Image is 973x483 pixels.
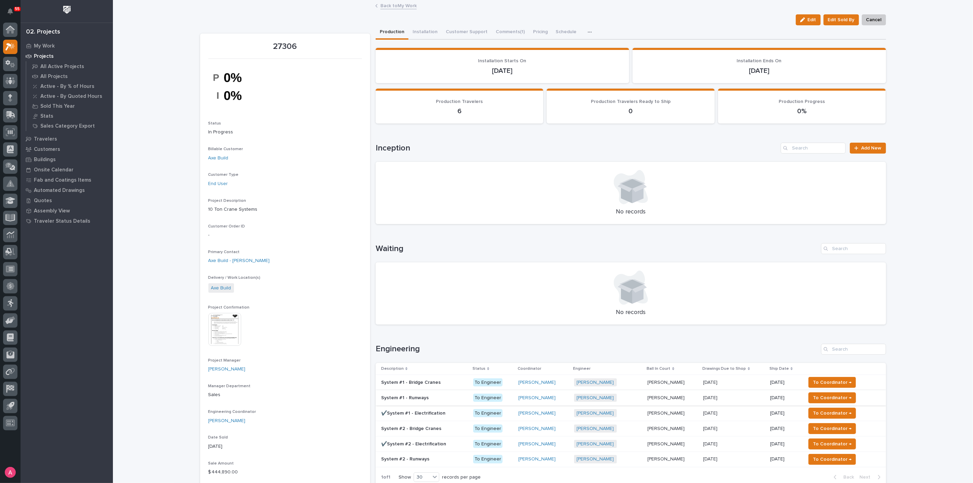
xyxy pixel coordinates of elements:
[40,93,102,100] p: Active - By Quoted Hours
[381,425,443,432] p: System #2 - Bridge Cranes
[21,185,113,195] a: Automated Drawings
[641,67,878,75] p: [DATE]
[34,187,85,194] p: Automated Drawings
[577,426,614,432] a: [PERSON_NAME]
[821,243,886,254] input: Search
[472,365,485,373] p: Status
[808,423,856,434] button: To Coordinator →
[26,91,113,101] a: Active - By Quoted Hours
[518,441,556,447] a: [PERSON_NAME]
[703,378,719,386] p: [DATE]
[828,16,855,24] span: Edit Sold By
[34,208,70,214] p: Assembly View
[376,25,408,40] button: Production
[21,195,113,206] a: Quotes
[26,28,60,36] div: 02. Projects
[518,380,556,386] a: [PERSON_NAME]
[3,465,17,480] button: users-avatar
[648,378,686,386] p: [PERSON_NAME]
[648,455,686,462] p: [PERSON_NAME]
[770,395,800,401] p: [DATE]
[770,456,800,462] p: [DATE]
[208,250,240,254] span: Primary Contact
[823,14,859,25] button: Edit Sold By
[381,365,404,373] p: Description
[737,58,782,63] span: Installation Ends On
[492,25,529,40] button: Comments (1)
[591,99,671,104] span: Production Travelers Ready to Ship
[34,136,57,142] p: Travelers
[208,435,228,440] span: Date Sold
[648,394,686,401] p: [PERSON_NAME]
[381,409,447,416] p: ✔️System #1 - Electrification
[208,417,246,425] a: [PERSON_NAME]
[808,454,856,465] button: To Coordinator →
[796,14,821,25] button: Edit
[552,25,581,40] button: Schedule
[40,64,84,70] p: All Active Projects
[828,474,857,480] button: Back
[381,394,430,401] p: System #1 - Runways
[34,198,52,204] p: Quotes
[529,25,552,40] button: Pricing
[770,426,800,432] p: [DATE]
[21,175,113,185] a: Fab and Coatings Items
[208,384,251,388] span: Manager Department
[442,25,492,40] button: Customer Support
[26,101,113,111] a: Sold This Year
[376,436,886,452] tr: ✔️System #2 - Electrification✔️System #2 - Electrification To Engineer[PERSON_NAME] [PERSON_NAME]...
[577,380,614,386] a: [PERSON_NAME]
[442,474,481,480] p: records per page
[857,474,886,480] button: Next
[376,421,886,436] tr: System #2 - Bridge CranesSystem #2 - Bridge Cranes To Engineer[PERSON_NAME] [PERSON_NAME] [PERSON...
[208,276,261,280] span: Delivery / Work Location(s)
[376,452,886,467] tr: System #2 - RunwaysSystem #2 - Runways To Engineer[PERSON_NAME] [PERSON_NAME] [PERSON_NAME][PERSO...
[40,113,53,119] p: Stats
[21,51,113,61] a: Projects
[577,441,614,447] a: [PERSON_NAME]
[408,25,442,40] button: Installation
[208,461,234,466] span: Sale Amount
[34,218,90,224] p: Traveler Status Details
[518,426,556,432] a: [PERSON_NAME]
[376,390,886,405] tr: System #1 - RunwaysSystem #1 - Runways To Engineer[PERSON_NAME] [PERSON_NAME] [PERSON_NAME][PERSO...
[3,4,17,18] button: Notifications
[208,410,256,414] span: Engineering Coordinator
[208,305,250,310] span: Project Confirmation
[781,143,846,154] div: Search
[813,394,852,402] span: To Coordinator →
[376,375,886,390] tr: System #1 - Bridge CranesSystem #1 - Bridge Cranes To Engineer[PERSON_NAME] [PERSON_NAME] [PERSON...
[208,121,221,126] span: Status
[40,74,68,80] p: All Projects
[26,111,113,121] a: Stats
[518,410,556,416] a: [PERSON_NAME]
[211,285,231,292] a: Axe Build
[555,107,706,115] p: 0
[573,365,591,373] p: Engineer
[770,441,800,447] p: [DATE]
[208,129,362,136] p: In Progress
[473,394,503,402] div: To Engineer
[384,67,621,75] p: [DATE]
[26,81,113,91] a: Active - By % of Hours
[381,378,442,386] p: System #1 - Bridge Cranes
[473,409,503,418] div: To Engineer
[813,425,852,433] span: To Coordinator →
[40,103,75,109] p: Sold This Year
[376,244,818,254] h1: Waiting
[840,474,854,480] span: Back
[769,365,789,373] p: Ship Date
[208,42,362,52] p: 27306
[208,199,246,203] span: Project Description
[702,365,746,373] p: Drawings Due to Shop
[648,409,686,416] p: [PERSON_NAME]
[473,425,503,433] div: To Engineer
[478,58,527,63] span: Installation Starts On
[821,344,886,355] div: Search
[34,43,55,49] p: My Work
[703,440,719,447] p: [DATE]
[808,377,856,388] button: To Coordinator →
[61,3,73,16] img: Workspace Logo
[808,439,856,449] button: To Coordinator →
